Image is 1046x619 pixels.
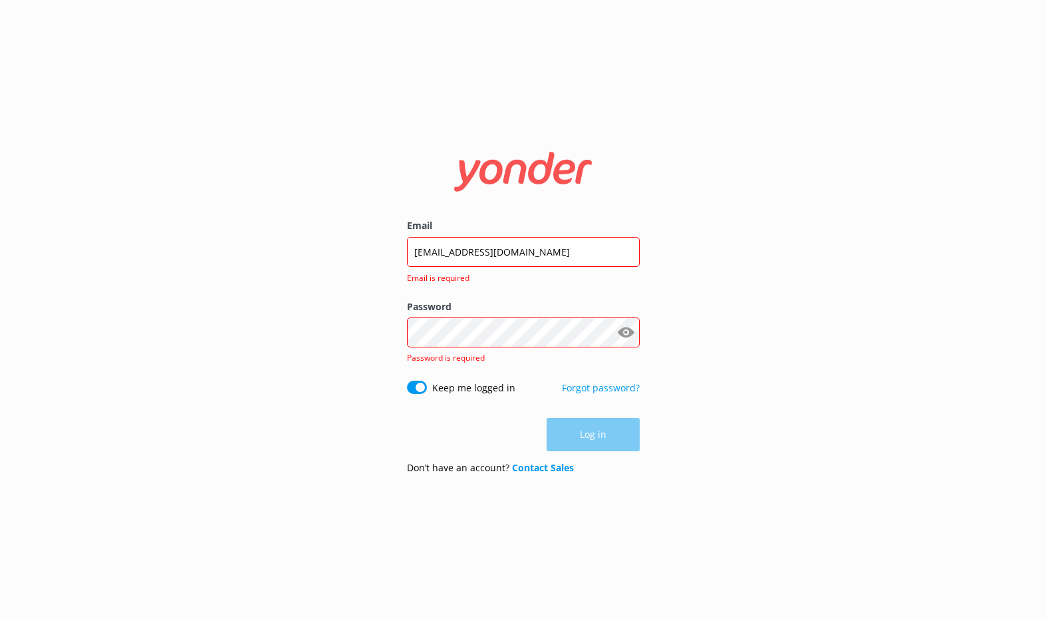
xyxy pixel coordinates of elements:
span: Password is required [407,352,485,363]
label: Password [407,300,640,314]
label: Email [407,218,640,233]
button: Show password [613,319,640,346]
a: Contact Sales [512,461,574,474]
label: Keep me logged in [432,381,515,395]
p: Don’t have an account? [407,461,574,475]
a: Forgot password? [562,381,640,394]
span: Email is required [407,272,632,284]
input: user@emailaddress.com [407,237,640,267]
